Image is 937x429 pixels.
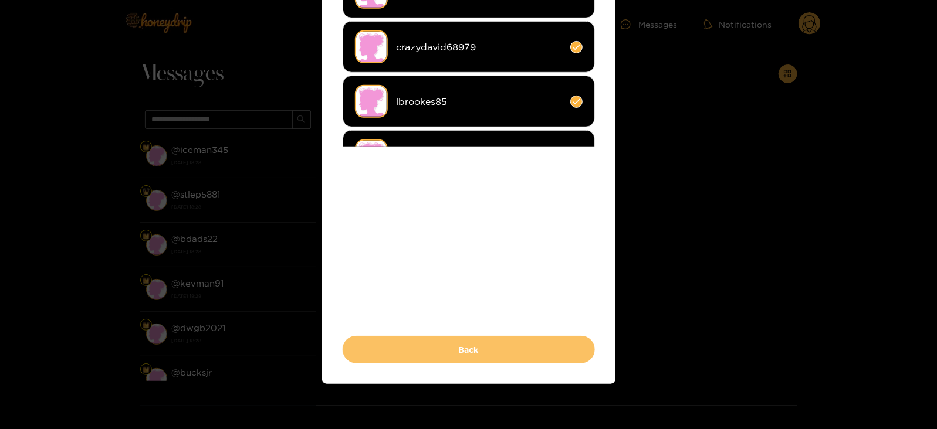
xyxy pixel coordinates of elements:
[397,40,561,54] span: crazydavid68979
[355,85,388,118] img: no-avatar.png
[355,30,388,63] img: no-avatar.png
[355,139,388,172] img: no-avatar.png
[343,336,595,363] button: Back
[397,95,561,108] span: lbrookes85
